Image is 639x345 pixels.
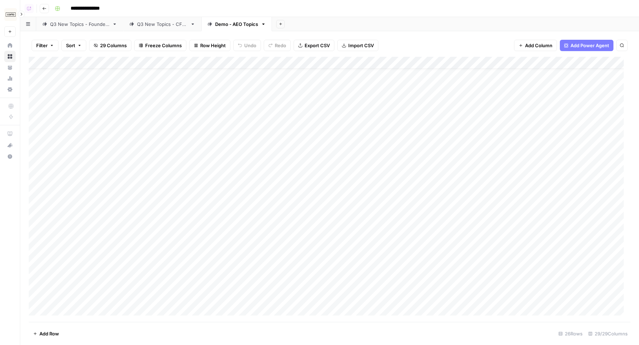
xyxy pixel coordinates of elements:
span: Freeze Columns [145,42,182,49]
a: Browse [4,51,16,62]
div: 29/29 Columns [585,328,630,339]
button: Row Height [189,40,230,51]
a: Q3 New Topics - Founders [36,17,123,31]
span: 29 Columns [100,42,127,49]
button: Workspace: Carta [4,6,16,23]
button: Filter [32,40,59,51]
div: Q3 New Topics - Founders [50,21,109,28]
button: 29 Columns [89,40,131,51]
a: Settings [4,84,16,95]
button: Import CSV [337,40,378,51]
a: Your Data [4,62,16,73]
span: Export CSV [305,42,330,49]
img: Carta Logo [4,8,17,21]
span: Import CSV [348,42,374,49]
button: Help + Support [4,151,16,162]
span: Filter [36,42,48,49]
a: AirOps Academy [4,128,16,139]
button: Freeze Columns [134,40,186,51]
a: Demo - AEO Topics [201,17,272,31]
button: Redo [264,40,291,51]
button: Sort [61,40,86,51]
button: What's new? [4,139,16,151]
span: Undo [244,42,256,49]
span: Sort [66,42,75,49]
div: 26 Rows [556,328,585,339]
button: Add Column [514,40,557,51]
span: Add Row [39,330,59,337]
span: Row Height [200,42,226,49]
div: Q3 New Topics - CFOs [137,21,187,28]
button: Add Power Agent [560,40,613,51]
button: Undo [233,40,261,51]
button: Add Row [29,328,63,339]
button: Export CSV [294,40,334,51]
a: Home [4,40,16,51]
a: Q3 New Topics - CFOs [123,17,201,31]
span: Add Power Agent [570,42,609,49]
div: What's new? [5,140,15,150]
span: Add Column [525,42,552,49]
div: Demo - AEO Topics [215,21,258,28]
span: Redo [275,42,286,49]
a: Usage [4,73,16,84]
